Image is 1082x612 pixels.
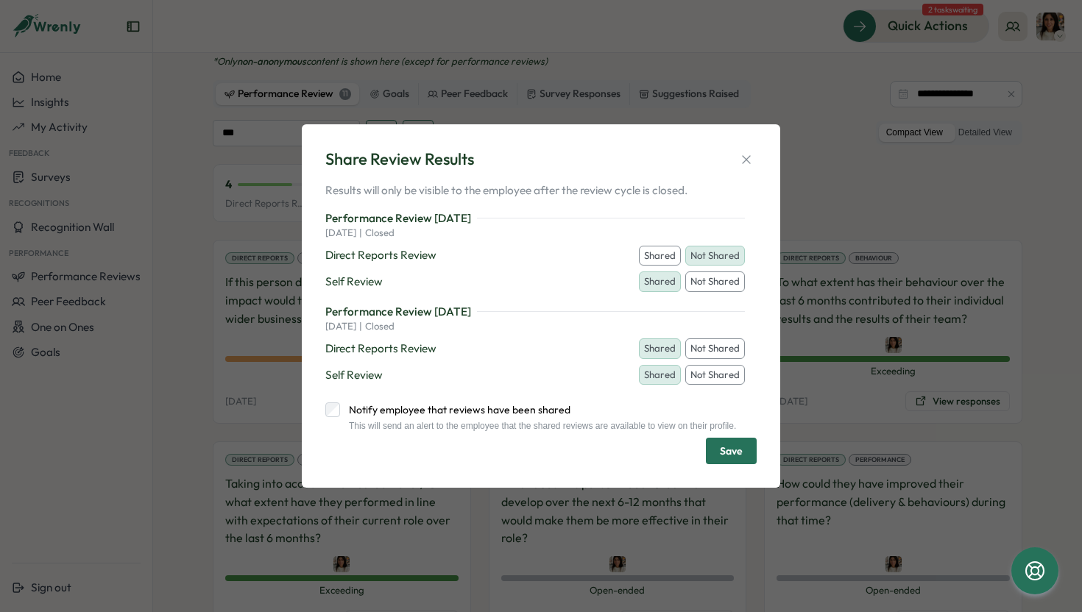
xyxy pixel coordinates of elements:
p: Performance Review [DATE] [325,210,471,227]
button: Shared [639,246,681,266]
p: [DATE] [325,227,356,240]
p: Performance Review [DATE] [325,304,471,320]
p: closed [365,227,395,240]
p: Results will only be visible to the employee after the review cycle is closed. [325,182,757,199]
p: Self Review [325,367,383,383]
button: Shared [639,365,681,385]
p: [DATE] [325,320,356,333]
button: Not Shared [685,338,745,359]
p: Direct Reports Review [325,247,436,263]
p: | [359,320,362,333]
span: Save [720,438,743,463]
label: Notify employee that reviews have been shared [340,402,736,417]
button: Shared [639,338,681,359]
p: Self Review [325,274,383,290]
div: This will send an alert to the employee that the shared reviews are available to view on their pr... [340,421,736,431]
button: Not Shared [685,271,745,292]
p: Direct Reports Review [325,341,436,357]
button: Not Shared [685,246,745,266]
button: Save [706,438,757,464]
p: | [359,227,362,240]
button: Not Shared [685,365,745,385]
p: closed [365,320,395,333]
button: Shared [639,271,681,292]
div: Share Review Results [325,148,474,171]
